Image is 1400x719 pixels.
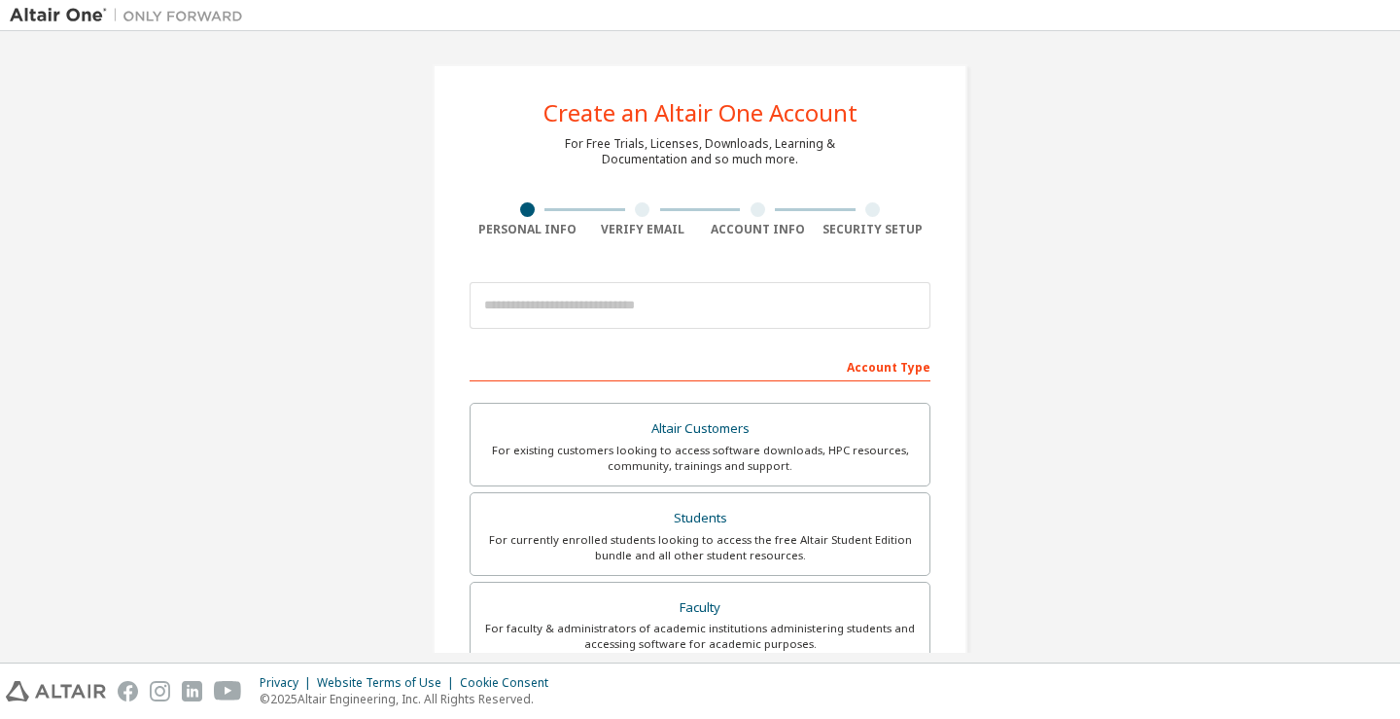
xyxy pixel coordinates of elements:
div: Cookie Consent [460,675,560,691]
img: instagram.svg [150,681,170,701]
div: Website Terms of Use [317,675,460,691]
div: For Free Trials, Licenses, Downloads, Learning & Documentation and so much more. [565,136,835,167]
div: Account Type [470,350,930,381]
div: For currently enrolled students looking to access the free Altair Student Edition bundle and all ... [482,532,918,563]
div: Account Info [700,222,816,237]
div: Altair Customers [482,415,918,443]
img: altair_logo.svg [6,681,106,701]
div: For faculty & administrators of academic institutions administering students and accessing softwa... [482,621,918,652]
div: Verify Email [585,222,701,237]
img: Altair One [10,6,253,25]
div: Security Setup [816,222,931,237]
img: facebook.svg [118,681,138,701]
div: Personal Info [470,222,585,237]
img: youtube.svg [214,681,242,701]
div: Privacy [260,675,317,691]
div: For existing customers looking to access software downloads, HPC resources, community, trainings ... [482,443,918,474]
div: Create an Altair One Account [543,101,857,125]
img: linkedin.svg [182,681,202,701]
p: © 2025 Altair Engineering, Inc. All Rights Reserved. [260,691,560,707]
div: Faculty [482,594,918,622]
div: Students [482,505,918,532]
